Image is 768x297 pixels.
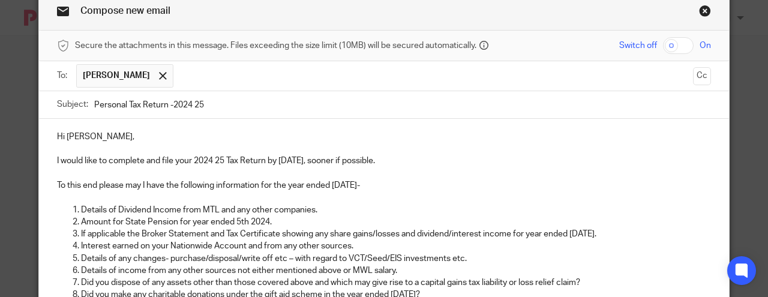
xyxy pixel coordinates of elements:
[57,155,711,167] p: I would like to complete and file your 2024 25 Tax Return by [DATE], sooner if possible.
[619,40,657,52] span: Switch off
[57,179,711,191] p: To this end please may I have the following information for the year ended [DATE]-
[81,253,711,265] p: Details of any changes- purchase/disposal/write off etc – with regard to VCT/Seed/EIS investments...
[700,40,711,52] span: On
[83,70,150,82] span: [PERSON_NAME]
[693,67,711,85] button: Cc
[57,70,70,82] label: To:
[75,40,476,52] span: Secure the attachments in this message. Files exceeding the size limit (10MB) will be secured aut...
[81,277,711,289] p: Did you dispose of any assets other than those covered above and which may give rise to a capital...
[81,265,711,277] p: Details of income from any other sources not either mentioned above or MWL salary.
[81,228,711,240] p: If applicable the Broker Statement and Tax Certificate showing any share gains/losses and dividen...
[57,98,88,110] label: Subject:
[81,204,711,216] p: Details of Dividend Income from MTL and any other companies.
[699,5,711,21] a: Close this dialog window
[81,240,711,252] p: Interest earned on your Nationwide Account and from any other sources.
[57,131,711,143] p: Hi [PERSON_NAME],
[80,6,170,16] span: Compose new email
[81,216,711,228] p: Amount for State Pension for year ended 5th 2024.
